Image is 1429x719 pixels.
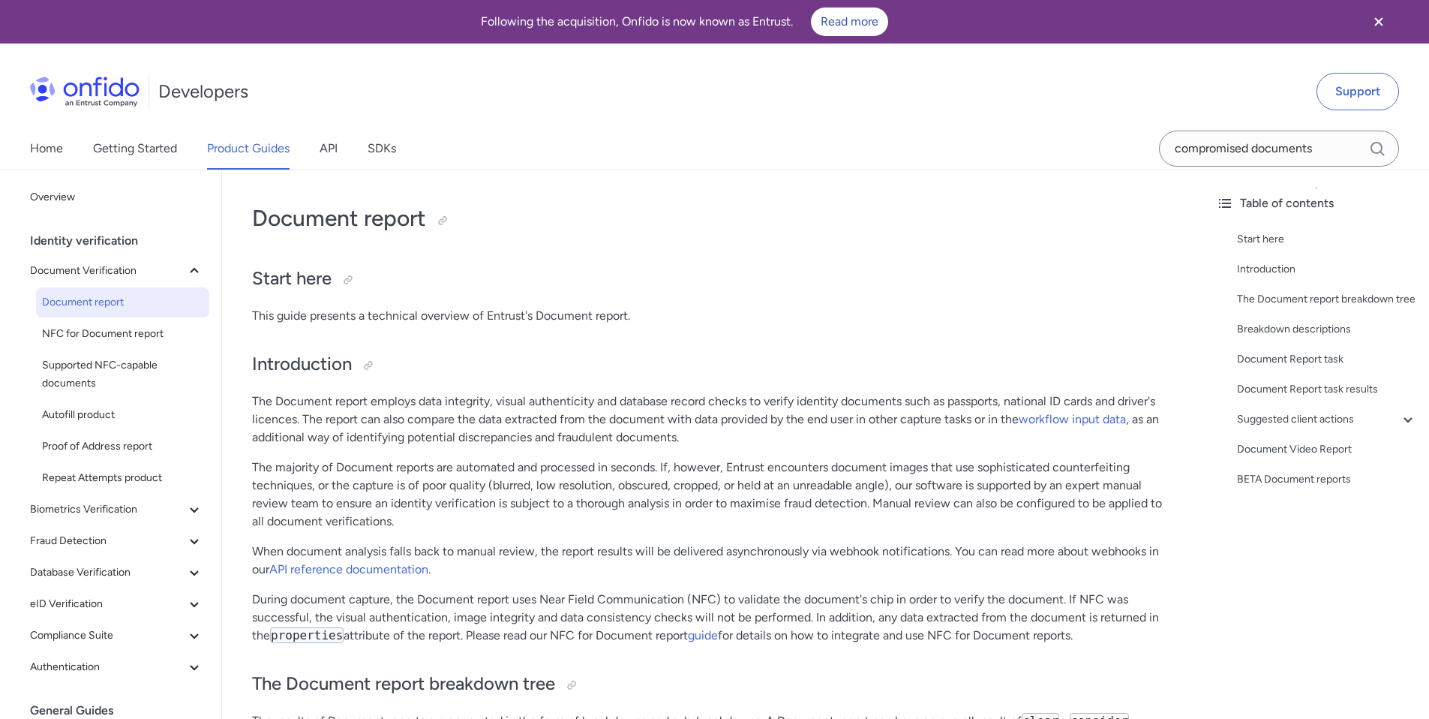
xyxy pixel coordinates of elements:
[368,128,396,170] a: SDKs
[207,128,290,170] a: Product Guides
[30,627,185,645] span: Compliance Suite
[252,203,1174,233] h1: Document report
[688,628,718,642] a: guide
[1159,131,1399,167] input: Onfido search input field
[30,188,203,206] span: Overview
[24,182,209,212] a: Overview
[1216,194,1417,212] div: Table of contents
[18,8,1351,36] div: Following the acquisition, Onfido is now known as Entrust.
[36,287,209,317] a: Document report
[1237,441,1417,459] a: Document Video Report
[30,595,185,613] span: eID Verification
[30,226,215,256] div: Identity verification
[252,307,1174,325] p: This guide presents a technical overview of Entrust's Document report.
[1237,471,1417,489] a: BETA Document reports
[269,562,428,576] a: API reference documentation
[24,558,209,588] button: Database Verification
[252,393,1174,447] p: The Document report employs data integrity, visual authenticity and database record checks to ver...
[36,432,209,462] a: Proof of Address report
[24,256,209,286] button: Document Verification
[30,658,185,676] span: Authentication
[252,459,1174,531] p: The majority of Document reports are automated and processed in seconds. If, however, Entrust enc...
[30,564,185,582] span: Database Verification
[36,400,209,430] a: Autofill product
[1237,320,1417,338] a: Breakdown descriptions
[93,128,177,170] a: Getting Started
[1370,13,1388,31] svg: Close banner
[252,266,1174,292] h2: Start here
[270,627,344,643] code: properties
[42,438,203,456] span: Proof of Address report
[252,543,1174,579] p: When document analysis falls back to manual review, the report results will be delivered asynchro...
[30,77,140,107] img: Onfido Logo
[24,526,209,556] button: Fraud Detection
[1351,3,1406,41] button: Close banner
[1237,230,1417,248] a: Start here
[252,591,1174,645] p: During document capture, the Document report uses Near Field Communication (NFC) to validate the ...
[36,463,209,493] a: Repeat Attempts product
[36,350,209,399] a: Supported NFC-capable documents
[42,293,203,311] span: Document report
[30,532,185,550] span: Fraud Detection
[24,589,209,619] button: eID Verification
[42,325,203,343] span: NFC for Document report
[158,80,248,104] h1: Developers
[42,469,203,487] span: Repeat Attempts product
[1316,73,1399,110] a: Support
[1237,260,1417,278] a: Introduction
[1237,290,1417,308] a: The Document report breakdown tree
[24,495,209,525] button: Biometrics Verification
[252,352,1174,378] h2: Introduction
[811,8,888,36] a: Read more
[30,501,185,519] span: Biometrics Verification
[30,262,185,280] span: Document Verification
[24,621,209,651] button: Compliance Suite
[320,128,338,170] a: API
[252,672,1174,697] h2: The Document report breakdown tree
[30,128,63,170] a: Home
[42,356,203,393] span: Supported NFC-capable documents
[36,319,209,349] a: NFC for Document report
[24,652,209,682] button: Authentication
[1019,412,1126,426] a: workflow input data
[1237,381,1417,399] a: Document Report task results
[1237,350,1417,369] a: Document Report task
[42,406,203,424] span: Autofill product
[1237,411,1417,429] a: Suggested client actions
